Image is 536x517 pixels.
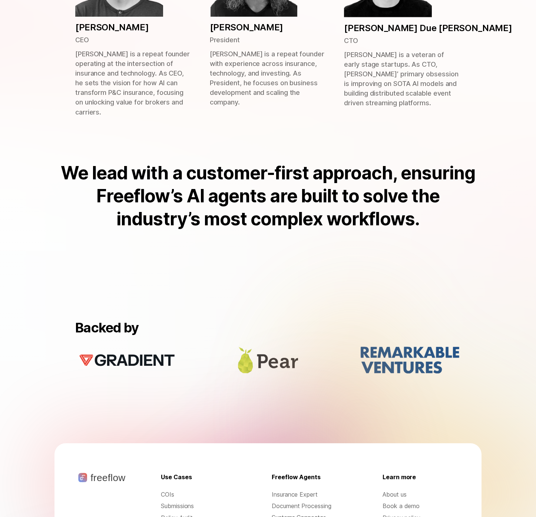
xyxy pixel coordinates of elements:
a: About us [383,490,458,499]
p: Freeflow Agents [272,473,321,481]
a: COIs [161,490,236,499]
div: Insurance Expert [272,490,347,499]
a: Book a demo [383,502,458,510]
a: Submissions [161,502,236,510]
p: President [210,35,240,45]
p: Learn more [383,473,416,481]
p: [PERSON_NAME] [75,21,149,34]
p: [PERSON_NAME] is a veteran of early stage startups. As CTO, [PERSON_NAME]’ primary obsession is i... [344,50,461,108]
p: freeflow [90,473,125,483]
p: [PERSON_NAME] is a repeat founder operating at the intersection of insurance and technology. As C... [75,49,192,117]
p: CTO [344,36,358,46]
div: Document Processing [272,502,347,510]
p: [PERSON_NAME] is a repeat founder with experience across insurance, technology, and investing. As... [210,49,327,107]
p: [PERSON_NAME] [210,21,284,34]
p: CEO [75,35,89,45]
p: [PERSON_NAME] Due [PERSON_NAME] [344,22,512,34]
p: Use Cases [161,473,192,481]
h3: We lead with a customer-first approach, ensuring Freeflow’s AI agents are built to solve the indu... [54,162,482,231]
